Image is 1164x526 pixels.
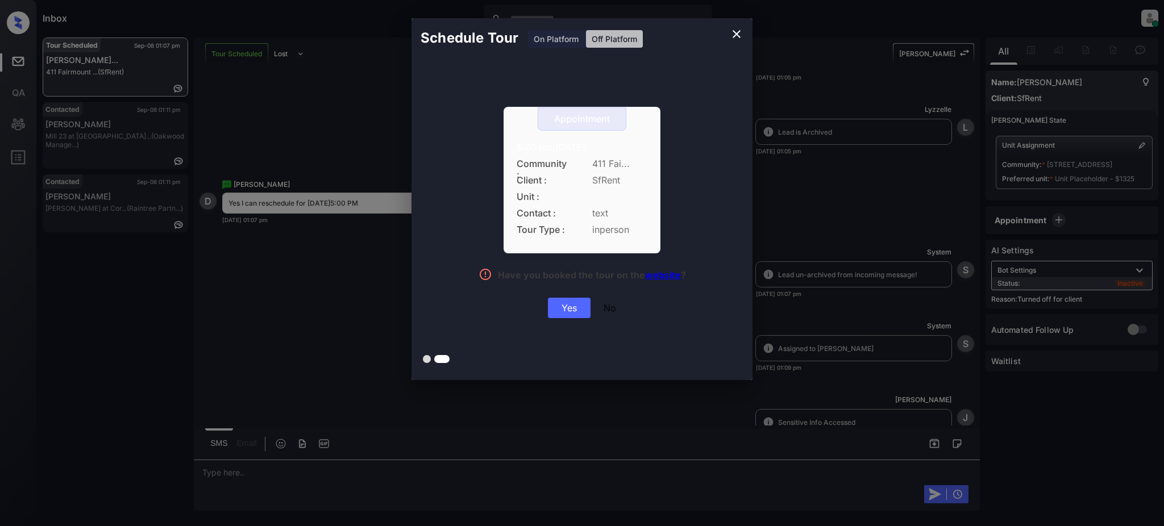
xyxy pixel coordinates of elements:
div: Have you booked the tour on the ? [498,269,686,283]
div: 5:00 pm,[DATE] [517,142,647,153]
div: No [604,302,616,314]
a: website [645,269,681,281]
span: SfRent [592,175,647,186]
span: Contact : [517,208,568,219]
span: inperson [592,224,647,235]
span: Client : [517,175,568,186]
div: Yes [548,298,591,318]
h2: Schedule Tour [411,18,527,58]
div: Appointment [538,114,626,124]
span: Unit : [517,191,568,202]
span: 411 Fai... [592,158,647,169]
span: text [592,208,647,219]
span: Tour Type : [517,224,568,235]
span: Community : [517,158,568,169]
button: close [725,23,748,45]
